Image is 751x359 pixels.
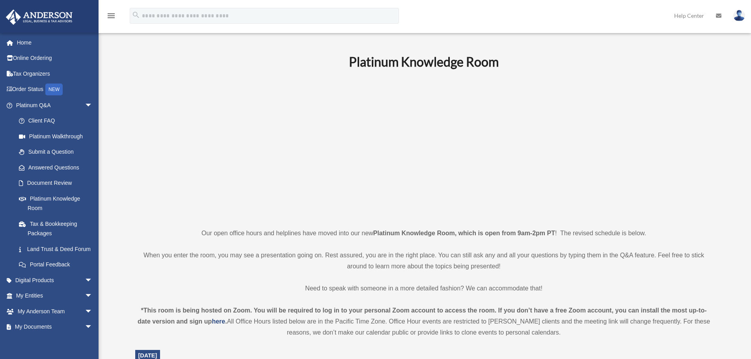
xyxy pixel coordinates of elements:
[6,272,104,288] a: Digital Productsarrow_drop_down
[135,228,713,239] p: Our open office hours and helplines have moved into our new ! The revised schedule is below.
[6,66,104,82] a: Tax Organizers
[85,272,101,288] span: arrow_drop_down
[11,144,104,160] a: Submit a Question
[225,318,227,325] strong: .
[85,303,101,320] span: arrow_drop_down
[135,305,713,338] div: All Office Hours listed below are in the Pacific Time Zone. Office Hour events are restricted to ...
[349,54,499,69] b: Platinum Knowledge Room
[11,257,104,273] a: Portal Feedback
[6,35,104,50] a: Home
[11,128,104,144] a: Platinum Walkthrough
[138,307,707,325] strong: *This room is being hosted on Zoom. You will be required to log in to your personal Zoom account ...
[11,241,104,257] a: Land Trust & Deed Forum
[106,14,116,20] a: menu
[106,11,116,20] i: menu
[11,216,104,241] a: Tax & Bookkeeping Packages
[85,97,101,113] span: arrow_drop_down
[6,97,104,113] a: Platinum Q&Aarrow_drop_down
[6,50,104,66] a: Online Ordering
[138,352,157,359] span: [DATE]
[373,230,555,236] strong: Platinum Knowledge Room, which is open from 9am-2pm PT
[11,160,104,175] a: Answered Questions
[45,84,63,95] div: NEW
[11,113,104,129] a: Client FAQ
[135,283,713,294] p: Need to speak with someone in a more detailed fashion? We can accommodate that!
[306,80,542,213] iframe: 231110_Toby_KnowledgeRoom
[135,250,713,272] p: When you enter the room, you may see a presentation going on. Rest assured, you are in the right ...
[4,9,75,25] img: Anderson Advisors Platinum Portal
[212,318,225,325] a: here
[733,10,745,21] img: User Pic
[6,303,104,319] a: My Anderson Teamarrow_drop_down
[6,288,104,304] a: My Entitiesarrow_drop_down
[6,82,104,98] a: Order StatusNEW
[85,288,101,304] span: arrow_drop_down
[85,319,101,335] span: arrow_drop_down
[11,191,101,216] a: Platinum Knowledge Room
[6,319,104,335] a: My Documentsarrow_drop_down
[11,175,104,191] a: Document Review
[132,11,140,19] i: search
